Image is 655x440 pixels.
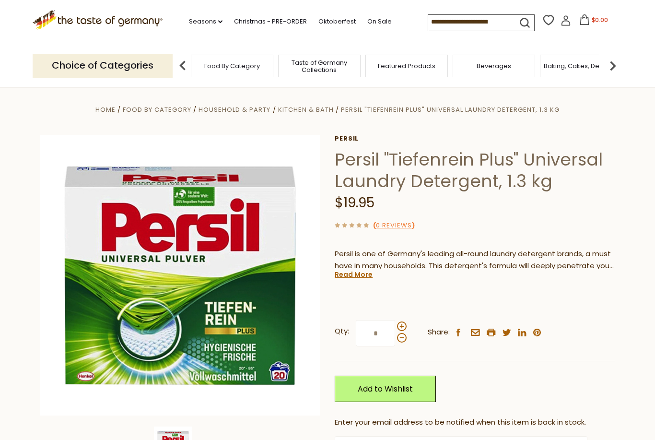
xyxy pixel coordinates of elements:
[318,16,356,27] a: Oktoberfest
[95,105,116,114] a: Home
[335,193,374,212] span: $19.95
[281,59,358,73] a: Taste of Germany Collections
[335,248,615,272] p: Persil is one of Germany's leading all-round laundry detergent brands, a must have in many househ...
[367,16,392,27] a: On Sale
[376,221,412,231] a: 0 Reviews
[428,326,450,338] span: Share:
[199,105,270,114] a: Household & Party
[335,149,615,192] h1: Persil "Tiefenrein Plus" Universal Laundry Detergent, 1.3 kg
[378,62,435,70] a: Featured Products
[356,320,395,346] input: Qty:
[592,16,608,24] span: $0.00
[40,135,320,416] img: Persil Detergent
[373,221,415,230] span: ( )
[341,105,560,114] a: Persil "Tiefenrein Plus" Universal Laundry Detergent, 1.3 kg
[204,62,260,70] a: Food By Category
[335,270,373,279] a: Read More
[573,14,614,29] button: $0.00
[544,62,618,70] a: Baking, Cakes, Desserts
[335,135,615,143] a: Persil
[477,62,511,70] a: Beverages
[33,54,173,77] p: Choice of Categories
[603,56,622,75] img: next arrow
[123,105,191,114] a: Food By Category
[335,416,615,428] div: Enter your email address to be notified when this item is back in stock.
[189,16,222,27] a: Seasons
[335,376,436,402] a: Add to Wishlist
[234,16,307,27] a: Christmas - PRE-ORDER
[173,56,192,75] img: previous arrow
[278,105,334,114] a: Kitchen & Bath
[335,325,349,337] strong: Qty:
